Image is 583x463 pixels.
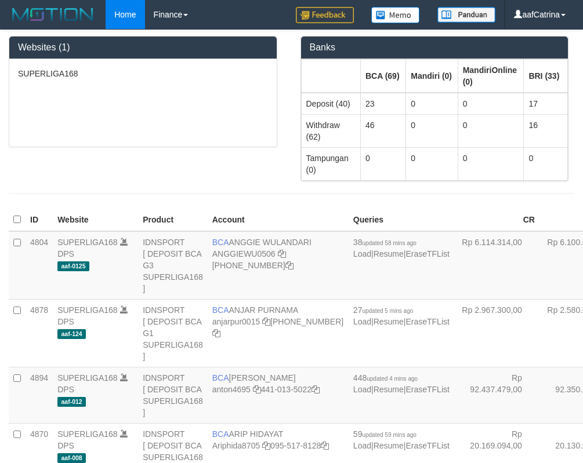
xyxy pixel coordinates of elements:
[138,367,208,423] td: IDNSPORT [ DEPOSIT BCA SUPERLIGA168 ]
[353,441,371,450] a: Load
[26,367,53,423] td: 4894
[353,429,417,439] span: 59
[406,59,458,93] th: Group: activate to sort column ascending
[212,373,229,382] span: BCA
[353,373,450,394] span: | |
[362,308,413,314] span: updated 5 mins ago
[301,147,360,180] td: Tampungan (0)
[367,375,418,382] span: updated 4 mins ago
[18,42,268,53] h3: Websites (1)
[53,299,138,367] td: DPS
[9,6,97,23] img: MOTION_logo.png
[374,317,404,326] a: Resume
[353,238,417,247] span: 38
[57,238,118,247] a: SUPERLIGA168
[437,7,495,23] img: panduan.png
[57,429,118,439] a: SUPERLIGA168
[57,329,86,339] span: aaf-124
[362,432,416,438] span: updated 59 mins ago
[353,249,371,258] a: Load
[212,317,260,326] a: anjarpur0015
[374,385,404,394] a: Resume
[301,114,360,147] td: Withdraw (62)
[458,147,524,180] td: 0
[212,305,229,315] span: BCA
[262,317,270,326] a: Copy anjarpur0015 to clipboard
[208,231,349,300] td: ANGGIE WULANDARI [PHONE_NUMBER]
[262,441,270,450] a: Copy Ariphida8705 to clipboard
[374,249,404,258] a: Resume
[353,429,450,450] span: | |
[458,93,524,115] td: 0
[454,299,539,367] td: Rp 2.967.300,00
[212,238,229,247] span: BCA
[301,93,360,115] td: Deposit (40)
[253,385,261,394] a: Copy anton4695 to clipboard
[212,429,229,439] span: BCA
[353,305,450,326] span: | |
[454,367,539,423] td: Rp 92.437.479,00
[212,249,276,258] a: ANGGIEWU0506
[524,59,568,93] th: Group: activate to sort column ascending
[208,367,349,423] td: [PERSON_NAME] 441-013-5022
[310,42,560,53] h3: Banks
[208,299,349,367] td: ANJAR PURNAMA [PHONE_NUMBER]
[362,240,416,246] span: updated 58 mins ago
[26,209,53,231] th: ID
[26,299,53,367] td: 4878
[406,147,458,180] td: 0
[138,209,208,231] th: Product
[406,93,458,115] td: 0
[524,147,568,180] td: 0
[524,93,568,115] td: 17
[353,385,371,394] a: Load
[353,238,450,258] span: | |
[360,114,405,147] td: 46
[57,305,118,315] a: SUPERLIGA168
[278,249,286,258] a: Copy ANGGIEWU0506 to clipboard
[312,385,320,394] a: Copy 4410135022 to clipboard
[212,385,251,394] a: anton4695
[405,249,449,258] a: EraseTFList
[454,231,539,300] td: Rp 6.114.314,00
[57,373,118,382] a: SUPERLIGA168
[458,114,524,147] td: 0
[371,7,420,23] img: Button%20Memo.svg
[524,114,568,147] td: 16
[360,59,405,93] th: Group: activate to sort column ascending
[353,317,371,326] a: Load
[212,329,220,338] a: Copy 4062281620 to clipboard
[53,367,138,423] td: DPS
[53,231,138,300] td: DPS
[26,231,53,300] td: 4804
[353,305,413,315] span: 27
[405,441,449,450] a: EraseTFList
[353,373,418,382] span: 448
[57,453,86,463] span: aaf-008
[321,441,329,450] a: Copy 0955178128 to clipboard
[454,209,539,231] th: CR
[285,261,294,270] a: Copy 4062213373 to clipboard
[57,397,86,407] span: aaf-012
[374,441,404,450] a: Resume
[301,59,360,93] th: Group: activate to sort column ascending
[360,93,405,115] td: 23
[360,147,405,180] td: 0
[296,7,354,23] img: Feedback.jpg
[406,114,458,147] td: 0
[405,385,449,394] a: EraseTFList
[138,299,208,367] td: IDNSPORT [ DEPOSIT BCA G1 SUPERLIGA168 ]
[138,231,208,300] td: IDNSPORT [ DEPOSIT BCA G3 SUPERLIGA168 ]
[405,317,449,326] a: EraseTFList
[212,441,260,450] a: Ariphida8705
[57,261,89,271] span: aaf-0125
[208,209,349,231] th: Account
[458,59,524,93] th: Group: activate to sort column ascending
[53,209,138,231] th: Website
[349,209,454,231] th: Queries
[18,68,268,79] p: SUPERLIGA168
